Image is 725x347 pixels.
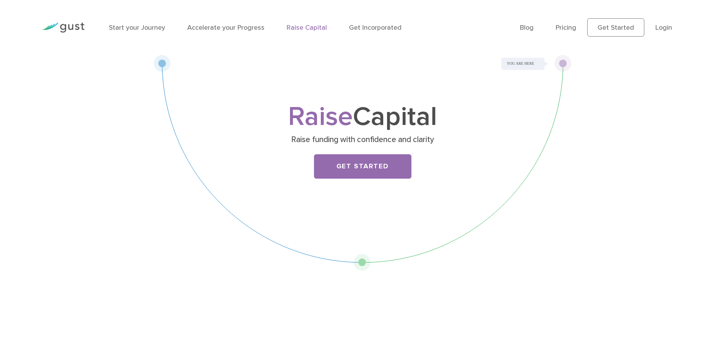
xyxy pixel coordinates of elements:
img: Gust Logo [42,22,84,33]
h1: Capital [212,105,513,129]
a: Blog [520,24,534,32]
a: Login [655,24,672,32]
a: Get Started [314,154,411,179]
a: Pricing [556,24,576,32]
p: Raise funding with confidence and clarity [215,134,510,145]
a: Accelerate your Progress [187,24,265,32]
a: Raise Capital [287,24,327,32]
a: Get Started [587,18,644,37]
a: Get Incorporated [349,24,402,32]
a: Start your Journey [109,24,165,32]
span: Raise [288,101,353,133]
